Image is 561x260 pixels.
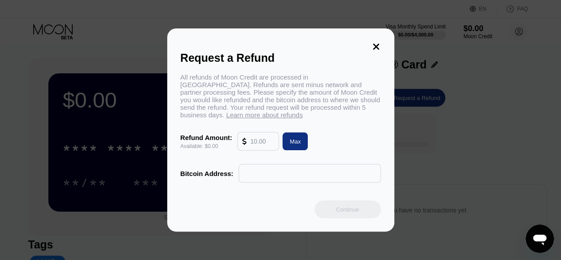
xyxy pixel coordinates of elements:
div: Request a Refund [180,52,381,64]
span: Learn more about refunds [226,111,303,119]
input: 10.00 [250,132,274,150]
div: Max [290,138,301,145]
div: Max [279,132,308,150]
div: Refund Amount: [180,134,232,141]
iframe: Button to launch messaging window [526,224,554,253]
div: Available: $0.00 [180,143,232,149]
div: Bitcoin Address: [180,170,233,177]
div: All refunds of Moon Credit are processed in [GEOGRAPHIC_DATA]. Refunds are sent minus network and... [180,73,381,119]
